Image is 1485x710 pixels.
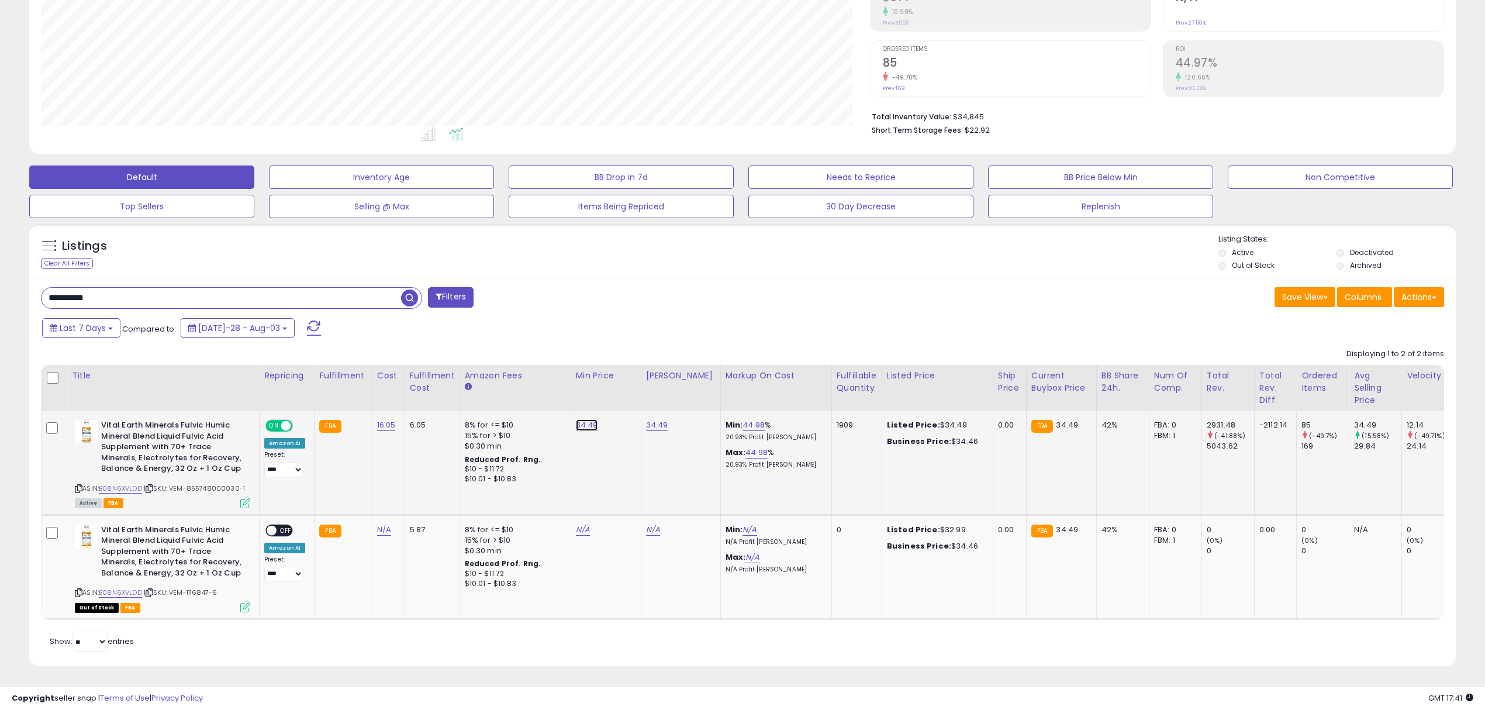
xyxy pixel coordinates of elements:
b: Short Term Storage Fees: [872,125,963,135]
strong: Copyright [12,692,54,704]
div: Listed Price [887,370,988,382]
div: Velocity [1407,370,1449,382]
button: Filters [428,287,474,308]
img: 41rYgaXkI6L._SL40_.jpg [75,420,98,443]
span: OFF [291,421,310,431]
small: FBA [1031,525,1053,537]
div: $34.46 [887,541,984,552]
div: [PERSON_NAME] [646,370,716,382]
button: Needs to Reprice [748,166,973,189]
div: 0 [1207,546,1254,556]
small: 10.99% [888,8,913,16]
button: Actions [1394,287,1444,307]
div: 0 [837,525,873,535]
button: Columns [1337,287,1392,307]
div: 0 [1301,546,1349,556]
div: Num of Comp. [1154,370,1197,394]
th: The percentage added to the cost of goods (COGS) that forms the calculator for Min & Max prices. [720,365,831,411]
div: Displaying 1 to 2 of 2 items [1346,349,1444,360]
li: $34,845 [872,109,1436,123]
button: Top Sellers [29,195,254,218]
div: 0 [1407,546,1454,556]
button: Replenish [988,195,1213,218]
span: All listings that are currently out of stock and unavailable for purchase on Amazon [75,603,119,613]
div: Avg Selling Price [1354,370,1397,406]
div: 8% for <= $10 [465,420,562,430]
div: Fulfillment Cost [410,370,455,394]
b: Max: [726,447,746,458]
a: 34.49 [576,419,598,431]
label: Archived [1350,260,1382,270]
span: 34.49 [1056,419,1078,430]
div: 42% [1101,525,1140,535]
div: $10.01 - $10.83 [465,579,562,589]
div: Clear All Filters [41,258,93,269]
span: All listings currently available for purchase on Amazon [75,498,102,508]
div: 0.00 [998,420,1017,430]
b: Reduced Prof. Rng. [465,559,541,568]
h2: 44.97% [1176,56,1443,72]
div: FBM: 1 [1154,430,1193,441]
a: B08N6XVLDD [99,484,142,494]
span: Columns [1345,291,1382,303]
small: 120.66% [1181,73,1211,82]
small: (-41.88%) [1214,431,1245,440]
div: $10 - $11.72 [465,464,562,474]
div: Fulfillment [319,370,367,382]
a: 44.98 [745,447,768,459]
div: 1909 [837,420,873,430]
b: Vital Earth Minerals Fulvic Humic Mineral Blend Liquid Fulvic Acid Supplement with 70+ Trace Mine... [101,420,243,477]
div: Cost [377,370,400,382]
div: Amazon AI [264,438,305,449]
div: FBA: 0 [1154,420,1193,430]
small: (0%) [1207,536,1223,545]
div: Fulfillable Quantity [837,370,877,394]
div: 5.87 [410,525,451,535]
div: Min Price [576,370,636,382]
b: Total Inventory Value: [872,112,951,122]
div: FBA: 0 [1154,525,1193,535]
span: ROI [1176,46,1443,53]
div: 24.14 [1407,441,1454,451]
label: Out of Stock [1232,260,1275,270]
div: % [726,447,823,469]
small: -49.70% [888,73,918,82]
div: 0.00 [1259,525,1287,535]
b: Min: [726,524,743,535]
div: 12.14 [1407,420,1454,430]
div: Total Rev. [1207,370,1249,394]
div: 6.05 [410,420,451,430]
div: Ordered Items [1301,370,1344,394]
div: BB Share 24h. [1101,370,1144,394]
div: Total Rev. Diff. [1259,370,1291,406]
a: 34.49 [646,419,668,431]
p: N/A Profit [PERSON_NAME] [726,538,823,546]
div: Preset: [264,556,305,582]
div: Preset: [264,451,305,477]
span: OFF [277,525,295,535]
small: Amazon Fees. [465,382,472,392]
span: Ordered Items [883,46,1151,53]
small: (0%) [1301,536,1318,545]
small: Prev: $553 [883,19,909,26]
div: $10 - $11.72 [465,569,562,579]
button: Items Being Repriced [509,195,734,218]
b: Min: [726,419,743,430]
div: 15% for > $10 [465,430,562,441]
button: Default [29,166,254,189]
div: 0 [1301,525,1349,535]
div: Title [72,370,254,382]
div: Markup on Cost [726,370,827,382]
small: (0%) [1407,536,1423,545]
span: ON [267,421,281,431]
span: Compared to: [122,323,176,335]
div: 0 [1207,525,1254,535]
p: 20.93% Profit [PERSON_NAME] [726,461,823,469]
a: Privacy Policy [151,692,203,704]
div: Amazon Fees [465,370,566,382]
span: [DATE]-28 - Aug-03 [198,322,280,334]
button: Save View [1275,287,1335,307]
button: 30 Day Decrease [748,195,973,218]
span: | SKU: VEM-855748000030-1 [144,484,245,493]
div: -2112.14 [1259,420,1287,430]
